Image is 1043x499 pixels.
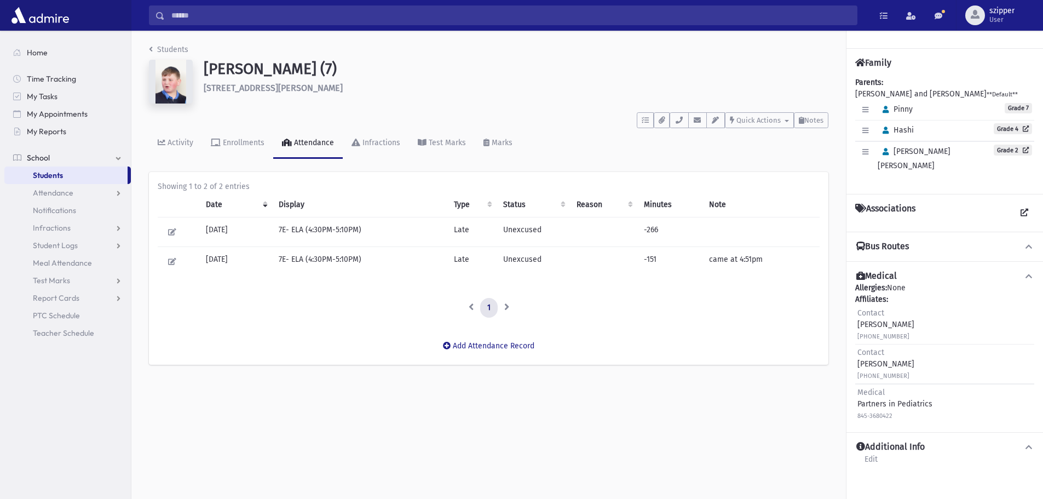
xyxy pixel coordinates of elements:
[199,192,272,217] th: Date: activate to sort column ascending
[856,241,909,253] h4: Bus Routes
[164,224,180,240] button: Edit
[447,192,497,217] th: Type: activate to sort column ascending
[360,138,400,147] div: Infractions
[497,247,570,277] td: Unexcused
[702,192,820,217] th: Note
[149,60,193,104] img: T3+f8=
[4,272,131,289] a: Test Marks
[794,112,828,128] button: Notes
[857,412,892,420] small: 845-3680422
[272,192,447,217] th: Display
[857,333,909,340] small: [PHONE_NUMBER]
[475,128,521,159] a: Marks
[856,271,897,282] h4: Medical
[27,153,50,163] span: School
[855,77,1034,185] div: [PERSON_NAME] and [PERSON_NAME]
[855,241,1034,253] button: Bus Routes
[409,128,475,159] a: Test Marks
[33,188,73,198] span: Attendance
[33,276,70,285] span: Test Marks
[855,203,915,223] h4: Associations
[702,247,820,277] td: came at 4:51pm
[857,388,885,397] span: Medical
[855,271,1034,282] button: Medical
[204,83,828,93] h6: [STREET_ADDRESS][PERSON_NAME]
[204,60,828,78] h1: [PERSON_NAME] (7)
[857,372,909,380] small: [PHONE_NUMBER]
[989,15,1015,24] span: User
[165,5,857,25] input: Search
[4,44,131,61] a: Home
[4,149,131,167] a: School
[202,128,273,159] a: Enrollments
[4,184,131,202] a: Attendance
[989,7,1015,15] span: szipper
[736,116,781,124] span: Quick Actions
[4,289,131,307] a: Report Cards
[33,223,71,233] span: Infractions
[1015,203,1034,223] a: View all Associations
[637,247,702,277] td: -151
[855,441,1034,453] button: Additional Info
[33,170,63,180] span: Students
[878,147,950,170] span: [PERSON_NAME] [PERSON_NAME]
[27,48,48,58] span: Home
[165,138,193,147] div: Activity
[857,307,914,342] div: [PERSON_NAME]
[149,128,202,159] a: Activity
[857,347,914,381] div: [PERSON_NAME]
[427,138,466,147] div: Test Marks
[199,247,272,277] td: [DATE]
[4,105,131,123] a: My Appointments
[27,74,76,84] span: Time Tracking
[570,192,638,217] th: Reason: activate to sort column ascending
[27,91,57,101] span: My Tasks
[855,295,888,304] b: Affiliates:
[804,116,823,124] span: Notes
[436,336,541,356] button: Add Attendance Record
[497,192,570,217] th: Status: activate to sort column ascending
[489,138,512,147] div: Marks
[4,70,131,88] a: Time Tracking
[4,307,131,324] a: PTC Schedule
[272,247,447,277] td: 7E- ELA (4:30PM-5:10PM)
[994,123,1032,134] a: Grade 4
[9,4,72,26] img: AdmirePro
[33,240,78,250] span: Student Logs
[857,387,932,421] div: Partners in Pediatrics
[447,217,497,247] td: Late
[27,109,88,119] span: My Appointments
[637,217,702,247] td: -266
[994,145,1032,156] a: Grade 2
[4,88,131,105] a: My Tasks
[856,441,925,453] h4: Additional Info
[272,217,447,247] td: 7E- ELA (4:30PM-5:10PM)
[4,167,128,184] a: Students
[4,324,131,342] a: Teacher Schedule
[33,311,80,320] span: PTC Schedule
[447,247,497,277] td: Late
[855,283,887,292] b: Allergies:
[33,328,94,338] span: Teacher Schedule
[637,192,702,217] th: Minutes
[497,217,570,247] td: Unexcused
[199,217,272,247] td: [DATE]
[855,78,883,87] b: Parents:
[1005,103,1032,113] span: Grade 7
[221,138,264,147] div: Enrollments
[857,308,884,318] span: Contact
[27,127,66,136] span: My Reports
[4,123,131,140] a: My Reports
[33,205,76,215] span: Notifications
[878,125,914,135] span: Hashi
[480,298,498,318] a: 1
[343,128,409,159] a: Infractions
[4,237,131,254] a: Student Logs
[855,58,891,68] h4: Family
[273,128,343,159] a: Attendance
[292,138,334,147] div: Attendance
[4,254,131,272] a: Meal Attendance
[4,202,131,219] a: Notifications
[158,181,820,192] div: Showing 1 to 2 of 2 entries
[864,453,878,473] a: Edit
